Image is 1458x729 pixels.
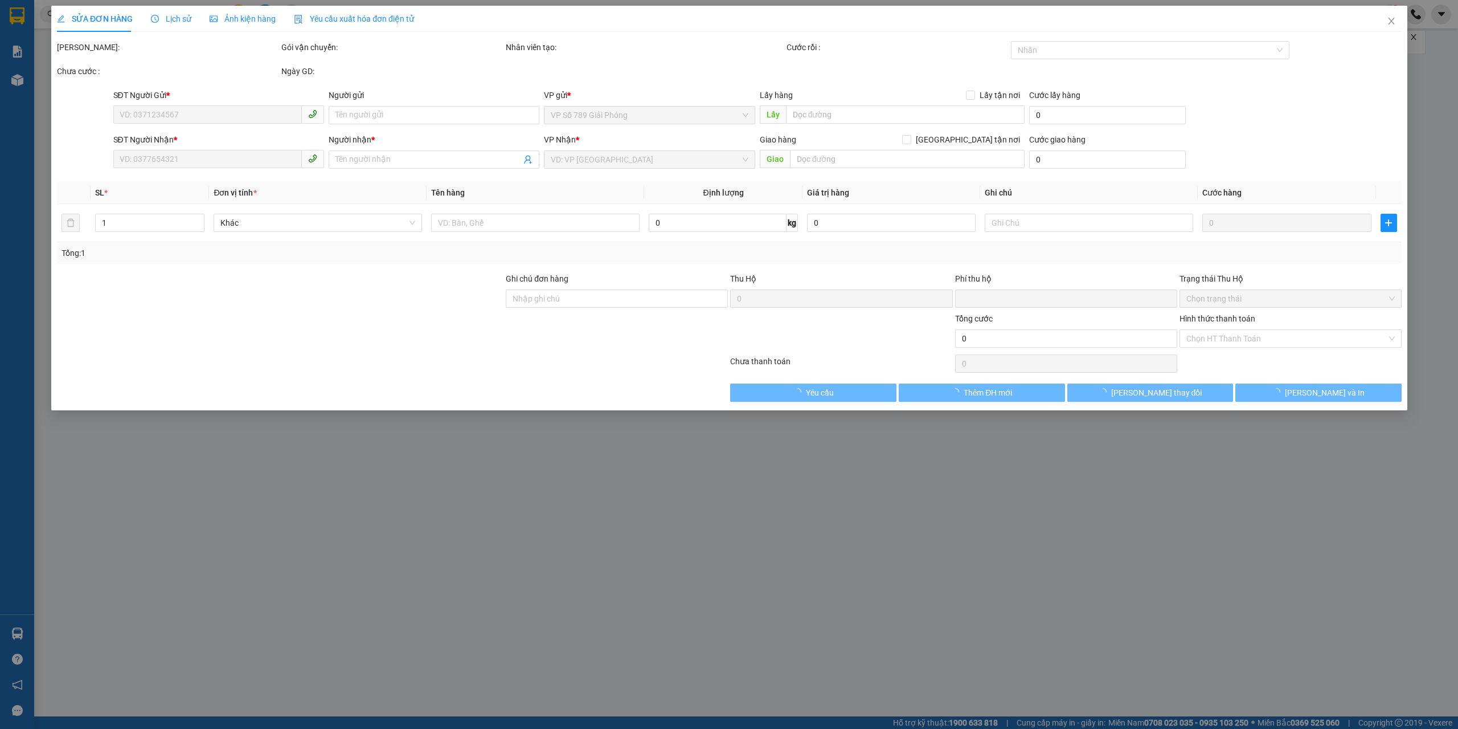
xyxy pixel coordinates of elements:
[785,105,1024,124] input: Dọc đường
[1380,214,1396,232] button: plus
[759,135,796,144] span: Giao hàng
[57,15,65,23] span: edit
[974,89,1024,101] span: Lấy tận nơi
[62,247,562,259] div: Tổng: 1
[281,41,503,54] div: Gói vận chuyển:
[57,41,279,54] div: [PERSON_NAME]:
[294,14,414,23] span: Yêu cầu xuất hóa đơn điện tử
[329,133,539,146] div: Người nhận
[1386,17,1395,26] span: close
[730,274,756,283] span: Thu Hộ
[1029,106,1186,124] input: Cước lấy hàng
[113,133,323,146] div: SĐT Người Nhận
[1029,135,1085,144] label: Cước giao hàng
[787,41,1009,54] div: Cước rồi :
[506,41,784,54] div: Nhân viên tạo:
[57,65,279,78] div: Chưa cước :
[551,107,748,124] span: VP Số 789 Giải Phóng
[955,314,992,323] span: Tổng cước
[523,155,533,164] span: user-add
[951,388,964,396] span: loading
[506,290,728,308] input: Ghi chú đơn hàng
[1067,384,1233,402] button: [PERSON_NAME] thay đổi
[964,386,1012,399] span: Thêm ĐH mới
[911,133,1024,146] span: [GEOGRAPHIC_DATA] tận nơi
[730,384,896,402] button: Yêu cầu
[985,214,1193,232] input: Ghi Chú
[793,388,805,396] span: loading
[294,15,303,24] img: icon
[220,214,415,231] span: Khác
[329,89,539,101] div: Người gửi
[210,15,218,23] span: picture
[786,214,797,232] span: kg
[1098,388,1111,396] span: loading
[113,89,323,101] div: SĐT Người Gửi
[95,188,104,197] span: SL
[151,14,191,23] span: Lịch sử
[1029,91,1080,100] label: Cước lấy hàng
[759,150,789,168] span: Giao
[1285,386,1365,399] span: [PERSON_NAME] và In
[210,14,276,23] span: Ảnh kiện hàng
[980,182,1198,204] th: Ghi chú
[759,91,792,100] span: Lấy hàng
[544,135,576,144] span: VP Nhận
[1029,150,1186,169] input: Cước giao hàng
[57,14,133,23] span: SỬA ĐƠN HÀNG
[1179,314,1255,323] label: Hình thức thanh toán
[308,154,317,163] span: phone
[281,65,503,78] div: Ngày GD:
[62,214,80,232] button: delete
[544,89,755,101] div: VP gửi
[759,105,785,124] span: Lấy
[1179,272,1401,285] div: Trạng thái Thu Hộ
[729,355,953,375] div: Chưa thanh toán
[308,109,317,119] span: phone
[1202,188,1242,197] span: Cước hàng
[899,384,1065,402] button: Thêm ĐH mới
[1381,218,1396,227] span: plus
[151,15,159,23] span: clock-circle
[1235,384,1402,402] button: [PERSON_NAME] và In
[506,274,568,283] label: Ghi chú đơn hàng
[806,188,849,197] span: Giá trị hàng
[789,150,1024,168] input: Dọc đường
[1111,386,1202,399] span: [PERSON_NAME] thay đổi
[1202,214,1371,232] input: 0
[214,188,256,197] span: Đơn vị tính
[431,188,465,197] span: Tên hàng
[955,272,1177,290] div: Phí thu hộ
[703,188,743,197] span: Định lượng
[1186,290,1394,307] span: Chọn trạng thái
[1272,388,1285,396] span: loading
[805,386,833,399] span: Yêu cầu
[1375,6,1407,38] button: Close
[431,214,640,232] input: VD: Bàn, Ghế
